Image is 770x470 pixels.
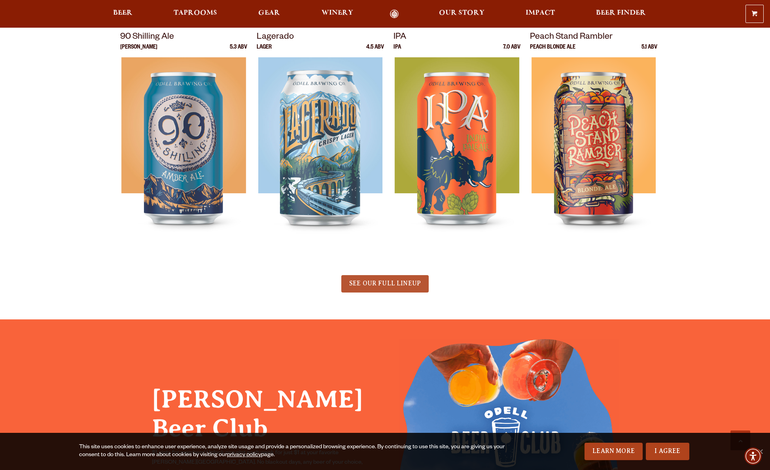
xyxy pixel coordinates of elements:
[257,30,384,45] p: Lagerado
[257,30,384,255] a: Lagerado Lager 4.5 ABV Lagerado Lagerado
[121,57,246,255] img: 90 Shilling Ale
[152,385,371,442] h2: [PERSON_NAME] Beer Club
[380,9,409,19] a: Odell Home
[730,430,750,450] a: Scroll to top
[120,45,157,57] p: [PERSON_NAME]
[530,30,657,45] p: Peach Stand Rambler
[230,45,247,57] p: 5.3 ABV
[258,10,280,16] span: Gear
[530,30,657,255] a: Peach Stand Rambler Peach Blonde Ale 5.1 ABV Peach Stand Rambler Peach Stand Rambler
[503,45,520,57] p: 7.0 ABV
[227,452,261,459] a: privacy policy
[168,9,222,19] a: Taprooms
[532,57,656,255] img: Peach Stand Rambler
[641,45,657,57] p: 5.1 ABV
[316,9,358,19] a: Winery
[394,30,521,255] a: IPA IPA 7.0 ABV IPA IPA
[108,9,138,19] a: Beer
[113,10,132,16] span: Beer
[394,30,521,45] p: IPA
[120,30,248,255] a: 90 Shilling Ale [PERSON_NAME] 5.3 ABV 90 Shilling Ale 90 Shilling Ale
[253,9,285,19] a: Gear
[591,9,651,19] a: Beer Finder
[530,45,575,57] p: Peach Blonde Ale
[434,9,490,19] a: Our Story
[646,443,689,460] a: I Agree
[366,45,384,57] p: 4.5 ABV
[120,30,248,45] p: 90 Shilling Ale
[322,10,353,16] span: Winery
[257,45,272,57] p: Lager
[585,443,643,460] a: Learn More
[744,447,762,465] div: Accessibility Menu
[526,10,555,16] span: Impact
[174,10,217,16] span: Taprooms
[341,275,429,293] a: SEE OUR FULL LINEUP
[596,10,646,16] span: Beer Finder
[520,9,560,19] a: Impact
[394,45,401,57] p: IPA
[349,280,421,287] span: SEE OUR FULL LINEUP
[439,10,484,16] span: Our Story
[258,57,382,255] img: Lagerado
[79,444,517,459] div: This site uses cookies to enhance user experience, analyze site usage and provide a personalized ...
[395,57,519,255] img: IPA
